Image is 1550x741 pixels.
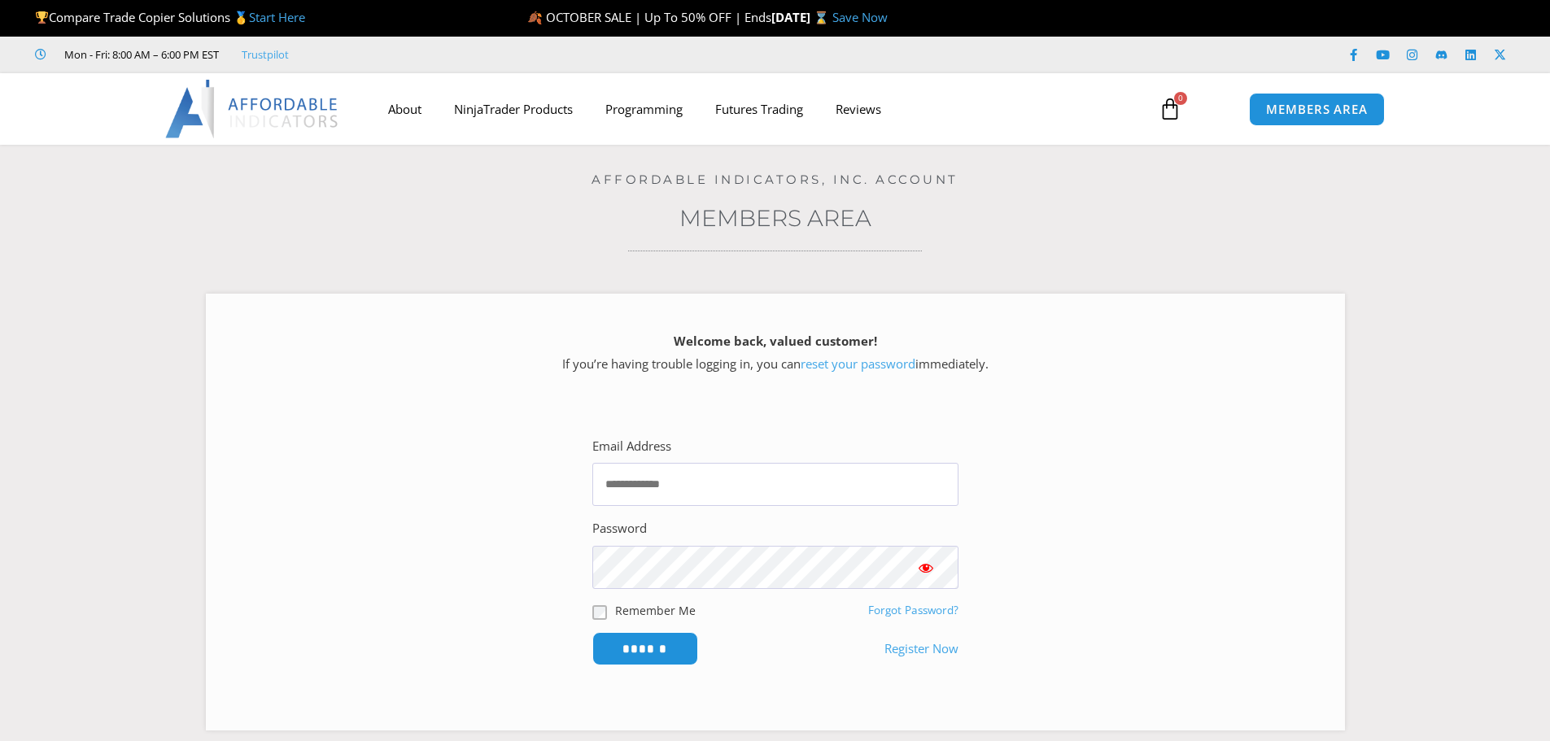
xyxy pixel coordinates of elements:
a: Reviews [819,90,897,128]
a: Members Area [679,204,871,232]
a: Start Here [249,9,305,25]
span: Mon - Fri: 8:00 AM – 6:00 PM EST [60,45,219,64]
a: Affordable Indicators, Inc. Account [592,172,958,187]
label: Password [592,517,647,540]
a: NinjaTrader Products [438,90,589,128]
strong: Welcome back, valued customer! [674,333,877,349]
img: 🏆 [36,11,48,24]
a: MEMBERS AREA [1249,93,1385,126]
span: 0 [1174,92,1187,105]
a: Programming [589,90,699,128]
span: MEMBERS AREA [1266,103,1368,116]
strong: [DATE] ⌛ [771,9,832,25]
a: Futures Trading [699,90,819,128]
a: Forgot Password? [868,603,958,617]
a: Trustpilot [242,45,289,64]
a: 0 [1134,85,1206,133]
nav: Menu [372,90,1140,128]
a: reset your password [801,355,915,372]
button: Show password [893,546,958,589]
span: 🍂 OCTOBER SALE | Up To 50% OFF | Ends [527,9,771,25]
span: Compare Trade Copier Solutions 🥇 [35,9,305,25]
label: Email Address [592,435,671,458]
img: LogoAI | Affordable Indicators – NinjaTrader [165,80,340,138]
label: Remember Me [615,602,696,619]
a: Register Now [884,638,958,660]
a: About [372,90,438,128]
a: Save Now [832,9,888,25]
p: If you’re having trouble logging in, you can immediately. [234,330,1316,376]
